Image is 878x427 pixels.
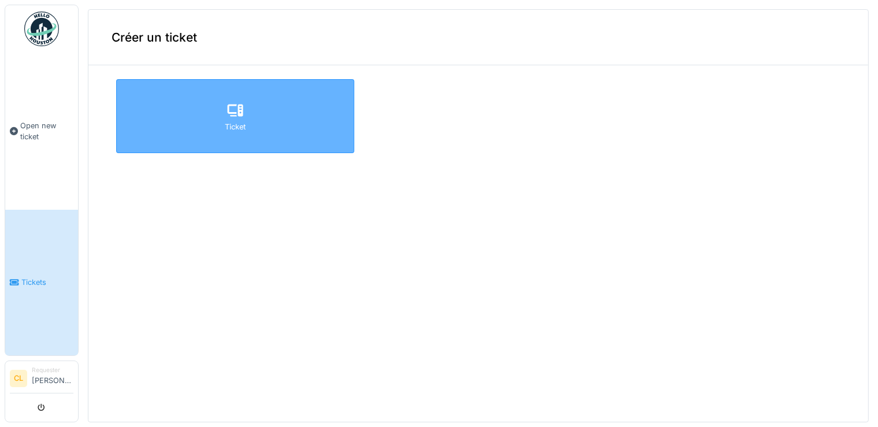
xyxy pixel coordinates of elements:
a: CL Requester[PERSON_NAME] [10,366,73,393]
span: Open new ticket [20,120,73,142]
img: Badge_color-CXgf-gQk.svg [24,12,59,46]
div: Créer un ticket [88,10,868,65]
a: Open new ticket [5,53,78,210]
span: Tickets [21,277,73,288]
li: [PERSON_NAME] [32,366,73,391]
li: CL [10,370,27,387]
div: Ticket [225,121,246,132]
a: Tickets [5,210,78,356]
div: Requester [32,366,73,374]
